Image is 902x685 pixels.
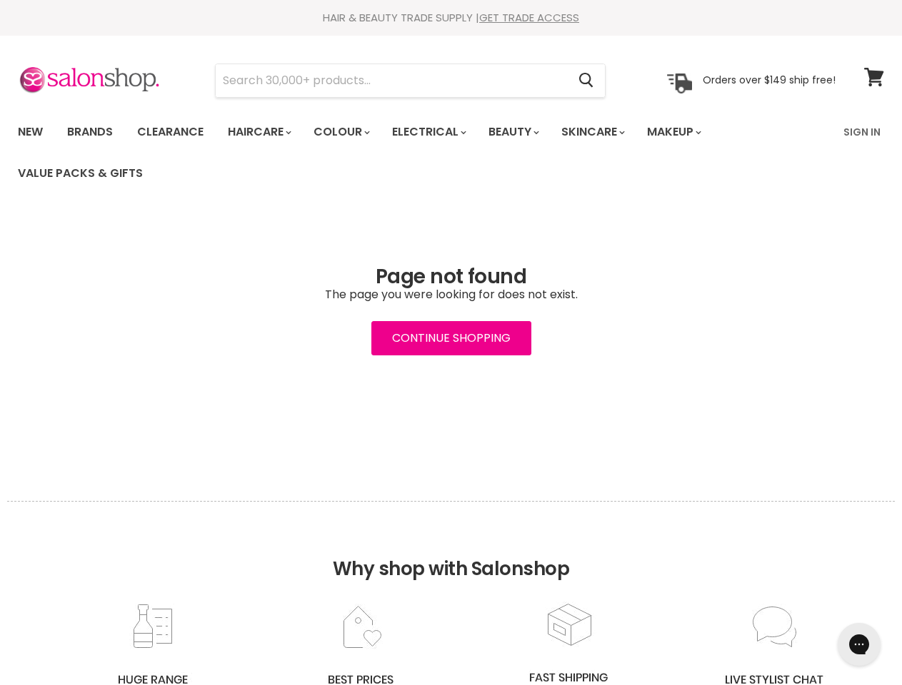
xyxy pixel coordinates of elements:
[216,64,567,97] input: Search
[18,288,884,301] p: The page you were looking for does not exist.
[478,117,548,147] a: Beauty
[703,73,836,86] p: Orders over $149 ship free!
[371,321,531,355] a: Continue Shopping
[636,117,710,147] a: Makeup
[831,618,888,671] iframe: Gorgias live chat messenger
[7,117,54,147] a: New
[479,10,579,25] a: GET TRADE ACCESS
[126,117,214,147] a: Clearance
[215,64,606,98] form: Product
[381,117,475,147] a: Electrical
[7,158,154,188] a: Value Packs & Gifts
[551,117,633,147] a: Skincare
[303,117,379,147] a: Colour
[18,265,884,288] h1: Page not found
[217,117,300,147] a: Haircare
[56,117,124,147] a: Brands
[7,111,835,194] ul: Main menu
[7,501,895,602] h2: Why shop with Salonshop
[835,117,889,147] a: Sign In
[567,64,605,97] button: Search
